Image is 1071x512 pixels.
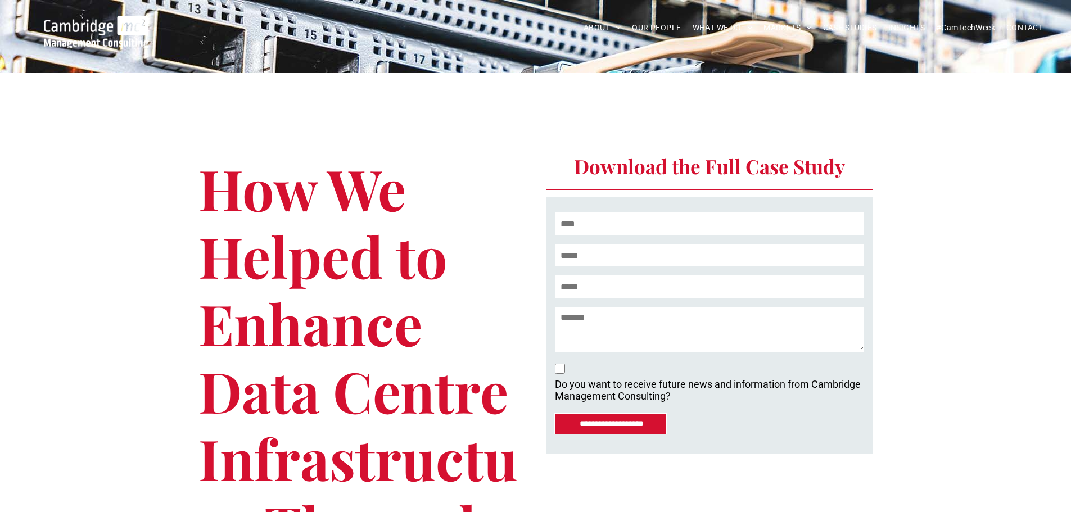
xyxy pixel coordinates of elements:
[44,16,148,48] img: Cambridge MC Logo
[574,153,845,179] span: Download the Full Case Study
[578,19,627,37] a: ABOUT
[883,19,930,37] a: INSIGHTS
[626,19,686,37] a: OUR PEOPLE
[817,19,883,37] a: CASE STUDIES
[1001,19,1049,37] a: CONTACT
[930,19,1001,37] a: #CamTechWeek
[44,17,148,29] a: Your Business Transformed | Cambridge Management Consulting
[555,378,861,402] p: Do you want to receive future news and information from Cambridge Management Consulting?
[687,19,758,37] a: WHAT WE DO
[555,364,565,374] input: Do you want to receive future news and information from Cambridge Management Consulting? CASE STU...
[758,19,817,37] a: MARKETS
